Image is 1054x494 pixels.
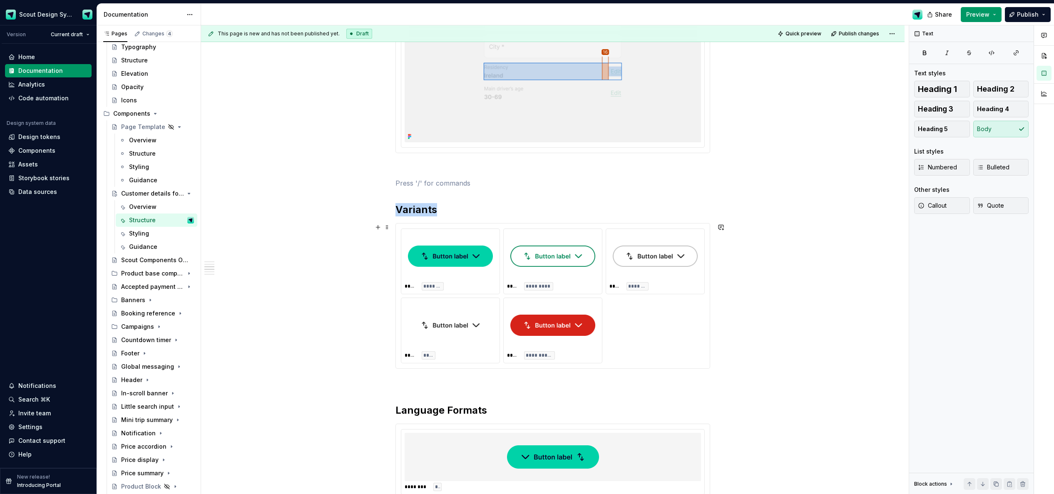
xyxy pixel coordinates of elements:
[116,240,197,253] a: Guidance
[18,395,50,404] div: Search ⌘K
[108,373,197,387] a: Header
[108,280,197,293] a: Accepted payment types
[121,469,164,477] div: Price summary
[914,159,970,176] button: Numbered
[5,171,92,185] a: Storybook stories
[918,105,953,113] span: Heading 3
[918,85,957,93] span: Heading 1
[108,187,197,200] a: Customer details form
[121,70,148,78] div: Elevation
[108,40,197,54] a: Typography
[18,146,55,155] div: Components
[935,10,952,19] span: Share
[121,283,184,291] div: Accepted payment types
[6,10,16,20] img: e611c74b-76fc-4ef0-bafa-dc494cd4cb8a.png
[18,423,42,431] div: Settings
[839,30,879,37] span: Publish changes
[5,448,92,461] button: Help
[121,43,156,51] div: Typography
[5,393,92,406] button: Search ⌘K
[108,253,197,267] a: Scout Components Overview
[966,10,989,19] span: Preview
[5,420,92,434] a: Settings
[113,109,150,118] div: Components
[129,229,149,238] div: Styling
[108,453,197,467] a: Price display
[914,147,944,156] div: List styles
[18,53,35,61] div: Home
[121,402,174,411] div: Little search input
[5,158,92,171] a: Assets
[121,83,144,91] div: Opacity
[121,389,168,397] div: In-scroll banner
[121,96,137,104] div: Icons
[356,30,369,37] span: Draft
[121,56,148,65] div: Structure
[395,404,710,417] h2: Language Formats
[108,320,197,333] div: Campaigns
[2,5,95,23] button: Scout Design SystemDesign Ops
[786,30,821,37] span: Quick preview
[914,481,947,487] div: Block actions
[977,85,1014,93] span: Heading 2
[116,227,197,240] a: Styling
[116,134,197,147] a: Overview
[973,81,1029,97] button: Heading 2
[5,92,92,105] a: Code automation
[108,413,197,427] a: Mini trip summary
[82,10,92,20] img: Design Ops
[7,31,26,38] div: Version
[108,293,197,307] div: Banners
[121,323,154,331] div: Campaigns
[121,336,171,344] div: Countdown timer
[1017,10,1039,19] span: Publish
[108,440,197,453] a: Price accordion
[116,174,197,187] a: Guidance
[18,174,70,182] div: Storybook stories
[129,176,157,184] div: Guidance
[18,80,45,89] div: Analytics
[5,130,92,144] a: Design tokens
[108,347,197,360] a: Footer
[5,64,92,77] a: Documentation
[129,243,157,251] div: Guidance
[108,467,197,480] a: Price summary
[121,309,175,318] div: Booking reference
[18,188,57,196] div: Data sources
[914,121,970,137] button: Heading 5
[5,78,92,91] a: Analytics
[977,201,1004,210] span: Quote
[961,7,1002,22] button: Preview
[914,81,970,97] button: Heading 1
[121,429,156,437] div: Notification
[5,50,92,64] a: Home
[121,269,184,278] div: Product base components
[129,203,157,211] div: Overview
[121,376,142,384] div: Header
[18,133,60,141] div: Design tokens
[5,407,92,420] a: Invite team
[108,427,197,440] a: Notification
[973,197,1029,214] button: Quote
[116,147,197,160] a: Structure
[129,149,156,158] div: Structure
[828,28,883,40] button: Publish changes
[918,201,947,210] span: Callout
[914,186,950,194] div: Other styles
[129,163,149,171] div: Styling
[103,30,127,37] div: Pages
[116,200,197,213] a: Overview
[977,163,1009,171] span: Bulleted
[18,450,32,459] div: Help
[914,197,970,214] button: Callout
[5,434,92,447] button: Contact support
[108,400,197,413] a: Little search input
[19,10,72,19] div: Scout Design System
[775,28,825,40] button: Quick preview
[108,333,197,347] a: Countdown timer
[18,382,56,390] div: Notifications
[108,80,197,94] a: Opacity
[218,30,340,37] span: This page is new and has not been published yet.
[121,349,139,357] div: Footer
[121,362,174,371] div: Global messaging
